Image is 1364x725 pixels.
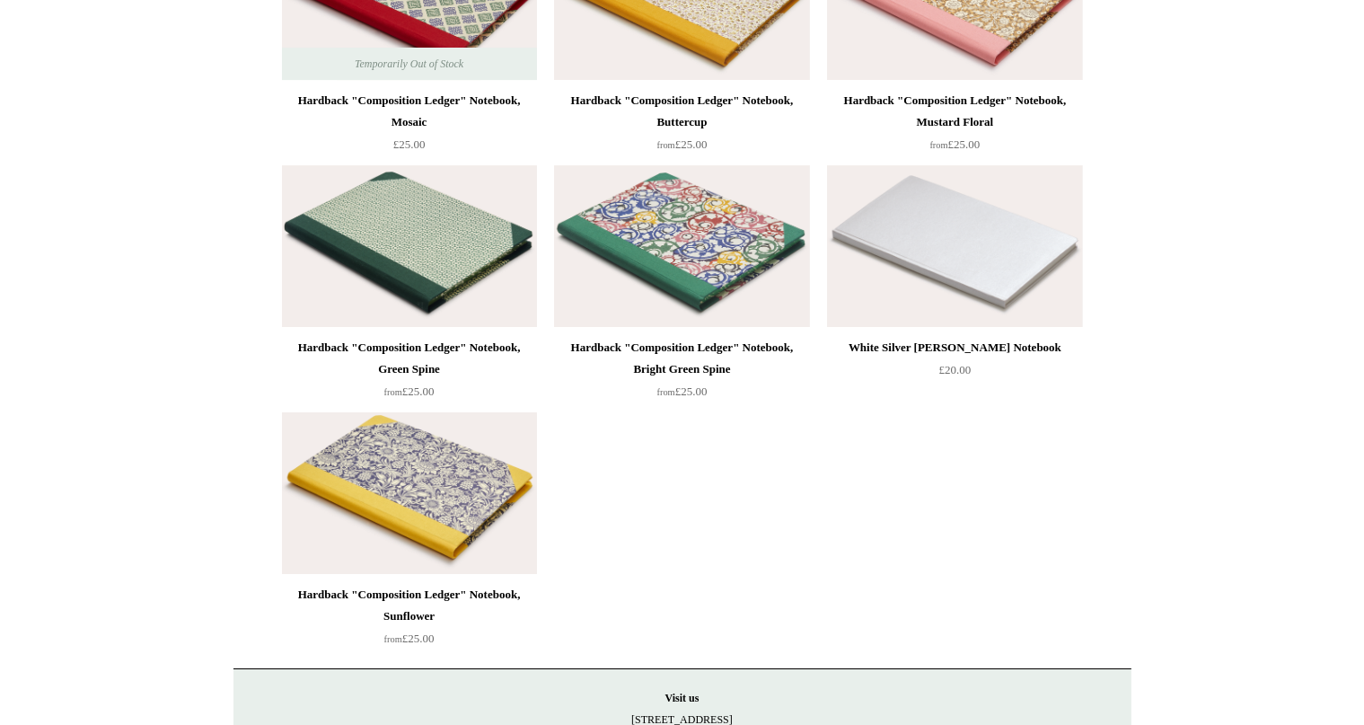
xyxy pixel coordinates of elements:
span: Temporarily Out of Stock [337,48,481,80]
a: Hardback "Composition Ledger" Notebook, Sunflower Hardback "Composition Ledger" Notebook, Sunflower [282,412,537,574]
strong: Visit us [665,692,700,704]
span: from [384,634,402,644]
div: Hardback "Composition Ledger" Notebook, Mustard Floral [832,90,1078,133]
img: Hardback "Composition Ledger" Notebook, Bright Green Spine [554,165,809,327]
span: £25.00 [393,137,426,151]
img: Hardback "Composition Ledger" Notebook, Sunflower [282,412,537,574]
a: Hardback "Composition Ledger" Notebook, Bright Green Spine from£25.00 [554,337,809,411]
span: £25.00 [384,385,435,398]
span: £25.00 [657,385,708,398]
div: Hardback "Composition Ledger" Notebook, Green Spine [286,337,532,380]
a: White Silver [PERSON_NAME] Notebook £20.00 [827,337,1082,411]
div: Hardback "Composition Ledger" Notebook, Buttercup [559,90,805,133]
img: Hardback "Composition Ledger" Notebook, Green Spine [282,165,537,327]
span: £25.00 [657,137,708,151]
a: White Silver Dressco Notebook White Silver Dressco Notebook [827,165,1082,327]
a: Hardback "Composition Ledger" Notebook, Mustard Floral from£25.00 [827,90,1082,164]
div: Hardback "Composition Ledger" Notebook, Mosaic [286,90,532,133]
span: from [657,140,675,150]
span: £20.00 [939,363,972,376]
span: from [930,140,948,150]
a: Hardback "Composition Ledger" Notebook, Buttercup from£25.00 [554,90,809,164]
span: £25.00 [384,632,435,645]
a: Hardback "Composition Ledger" Notebook, Green Spine Hardback "Composition Ledger" Notebook, Green... [282,165,537,327]
span: from [657,387,675,397]
img: White Silver Dressco Notebook [827,165,1082,327]
a: Hardback "Composition Ledger" Notebook, Bright Green Spine Hardback "Composition Ledger" Notebook... [554,165,809,327]
div: White Silver [PERSON_NAME] Notebook [832,337,1078,358]
a: Hardback "Composition Ledger" Notebook, Green Spine from£25.00 [282,337,537,411]
span: from [384,387,402,397]
div: Hardback "Composition Ledger" Notebook, Sunflower [286,584,532,627]
div: Hardback "Composition Ledger" Notebook, Bright Green Spine [559,337,805,380]
a: Hardback "Composition Ledger" Notebook, Mosaic £25.00 [282,90,537,164]
a: Hardback "Composition Ledger" Notebook, Sunflower from£25.00 [282,584,537,658]
span: £25.00 [930,137,981,151]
